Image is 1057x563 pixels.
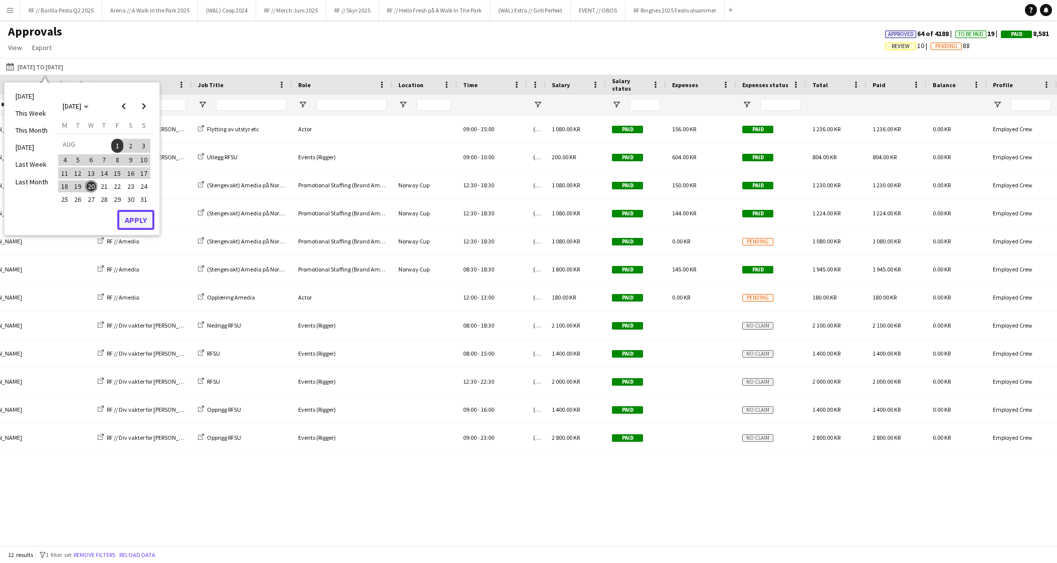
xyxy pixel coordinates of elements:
[125,139,137,153] span: 2
[812,265,840,273] span: 1 945.00 KR
[21,1,102,20] button: RF // Barilla Pesto Q2 2025
[198,100,207,109] button: Open Filter Menu
[1011,31,1022,38] span: Paid
[71,167,84,180] button: 12-08-2025
[59,193,71,205] span: 25
[527,396,546,423] div: (CET/CEST) [GEOGRAPHIC_DATA]
[107,406,196,413] span: RF // Div vakter for [PERSON_NAME]
[379,1,490,20] button: RF // Hello Fresh på A Walk In The Park
[59,167,71,179] span: 11
[207,209,301,217] span: (Stengevakt) Amedia på Norway Cup
[85,180,97,192] span: 20
[85,167,98,180] button: 13-08-2025
[111,167,123,179] span: 15
[993,100,1002,109] button: Open Filter Menu
[98,378,196,385] a: RF // Div vakter for [PERSON_NAME]
[481,265,494,273] span: 18:30
[933,125,951,133] span: 0.00 KR
[72,549,117,560] button: Remove filters
[527,115,546,143] div: (CET/CEST) [GEOGRAPHIC_DATA]
[888,31,914,38] span: Approved
[885,41,931,50] span: 10
[98,294,139,301] a: RF // Amedia
[481,209,494,217] span: 18:30
[292,312,392,339] div: Events (Rigger)
[10,88,54,105] li: [DATE]
[993,181,1032,189] span: Employed Crew
[873,294,897,301] span: 180.00 KR
[612,154,643,161] span: Paid
[612,238,643,245] span: Paid
[98,167,110,179] span: 14
[198,125,259,133] a: Flytting av utstyr etc
[478,153,480,161] span: -
[993,153,1032,161] span: Employed Crew
[873,81,886,89] span: Paid
[993,237,1032,245] span: Employed Crew
[72,167,84,179] span: 12
[114,96,134,116] button: Previous month
[58,193,71,206] button: 25-08-2025
[478,265,480,273] span: -
[207,237,301,245] span: (Stengevakt) Amedia på Norway Cup
[742,126,773,133] span: Paid
[463,125,477,133] span: 09:00
[98,81,115,89] span: Board
[198,81,224,89] span: Job Title
[124,153,137,166] button: 09-08-2025
[812,153,836,161] span: 804.00 KR
[552,125,580,133] span: 1 080.00 KR
[125,180,137,192] span: 23
[552,350,580,357] span: 1 400.00 KR
[28,41,56,54] a: Export
[630,99,660,111] input: Salary status Filter Input
[958,31,983,38] span: To Be Paid
[10,122,54,139] li: This Month
[478,181,480,189] span: -
[102,121,106,130] span: T
[612,266,643,273] span: Paid
[478,125,480,133] span: -
[812,181,840,189] span: 1 230.00 KR
[478,322,480,329] span: -
[88,121,94,130] span: W
[672,294,690,301] span: 0.00 KR
[292,340,392,367] div: Events (Rigger)
[326,1,379,20] button: RF // Skyr 2025
[58,167,71,180] button: 11-08-2025
[873,125,901,133] span: 1 236.00 KR
[873,237,901,245] span: 1 080.00 KR
[933,209,951,217] span: 0.00 KR
[137,138,150,153] button: 03-08-2025
[111,167,124,180] button: 15-08-2025
[463,294,477,301] span: 12:00
[207,378,220,385] span: RFSU
[98,265,139,273] a: RF // Amedia
[478,294,480,301] span: -
[463,81,478,89] span: Time
[742,100,751,109] button: Open Filter Menu
[463,322,477,329] span: 08:00
[612,294,643,302] span: Paid
[933,181,951,189] span: 0.00 KR
[552,153,576,161] span: 200.00 KR
[552,81,570,89] span: Salary
[993,322,1032,329] span: Employed Crew
[138,180,150,192] span: 24
[207,153,238,161] span: Utlegg RFSU
[292,199,392,227] div: Promotional Staffing (Brand Ambassadors)
[873,181,901,189] span: 1 230.00 KR
[137,153,150,166] button: 10-08-2025
[672,209,696,217] span: 144.00 KR
[98,180,110,192] span: 21
[138,167,150,179] span: 17
[138,193,150,205] span: 31
[207,125,259,133] span: Flytting av utstyr etc
[59,154,71,166] span: 4
[392,255,457,283] div: Norway Cup
[478,350,480,357] span: -
[59,97,93,115] button: Choose month and year
[98,322,196,329] a: RF // Div vakter for [PERSON_NAME]
[672,181,696,189] span: 150.00 KR
[125,193,137,205] span: 30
